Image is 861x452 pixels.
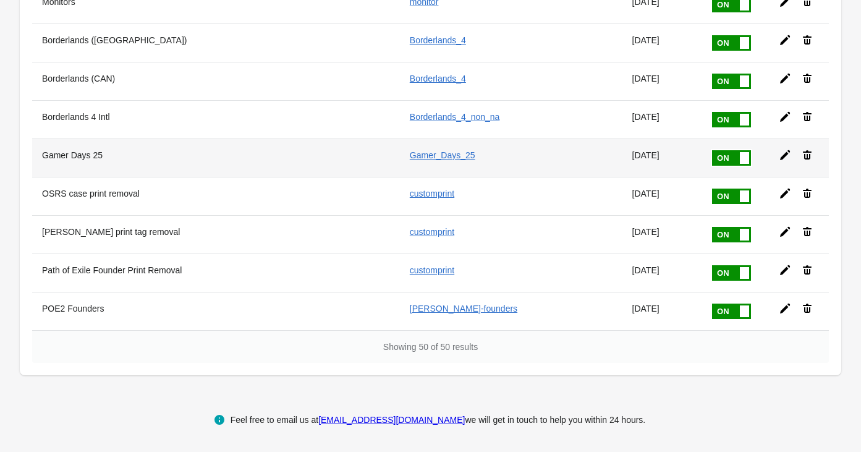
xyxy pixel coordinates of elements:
[231,412,646,427] div: Feel free to email us at we will get in touch to help you within 24 hours.
[622,254,702,292] td: [DATE]
[410,150,475,160] a: Gamer_Days_25
[32,330,829,363] div: Showing 50 of 50 results
[622,23,702,62] td: [DATE]
[32,23,400,62] th: Borderlands ([GEOGRAPHIC_DATA])
[622,62,702,100] td: [DATE]
[410,227,454,237] a: customprint
[32,292,400,330] th: POE2 Founders
[32,215,400,254] th: [PERSON_NAME] print tag removal
[32,139,400,177] th: Gamer Days 25
[410,74,466,83] a: Borderlands_4
[410,304,517,313] a: [PERSON_NAME]-founders
[622,100,702,139] td: [DATE]
[32,254,400,292] th: Path of Exile Founder Print Removal
[622,139,702,177] td: [DATE]
[410,112,500,122] a: Borderlands_4_non_na
[318,415,465,425] a: [EMAIL_ADDRESS][DOMAIN_NAME]
[32,62,400,100] th: Borderlands (CAN)
[410,189,454,198] a: customprint
[32,177,400,215] th: OSRS case print removal
[32,100,400,139] th: Borderlands 4 Intl
[410,265,454,275] a: customprint
[622,292,702,330] td: [DATE]
[622,177,702,215] td: [DATE]
[410,35,466,45] a: Borderlands_4
[622,215,702,254] td: [DATE]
